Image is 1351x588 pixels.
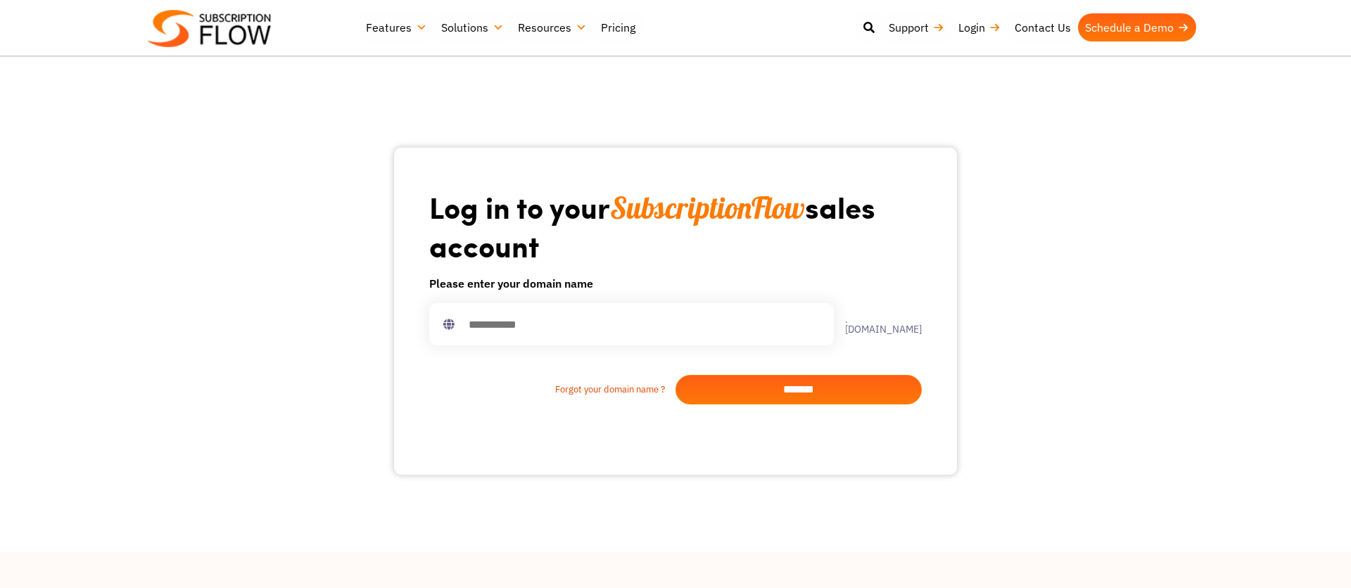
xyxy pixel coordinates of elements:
[511,13,594,41] a: Resources
[429,383,675,397] a: Forgot your domain name ?
[834,314,922,334] label: .[DOMAIN_NAME]
[359,13,434,41] a: Features
[610,189,805,226] span: SubscriptionFlow
[434,13,511,41] a: Solutions
[594,13,642,41] a: Pricing
[148,10,271,47] img: Subscriptionflow
[429,188,922,264] h1: Log in to your sales account
[882,13,951,41] a: Support
[951,13,1008,41] a: Login
[1008,13,1078,41] a: Contact Us
[1078,13,1196,41] a: Schedule a Demo
[429,275,922,292] h6: Please enter your domain name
